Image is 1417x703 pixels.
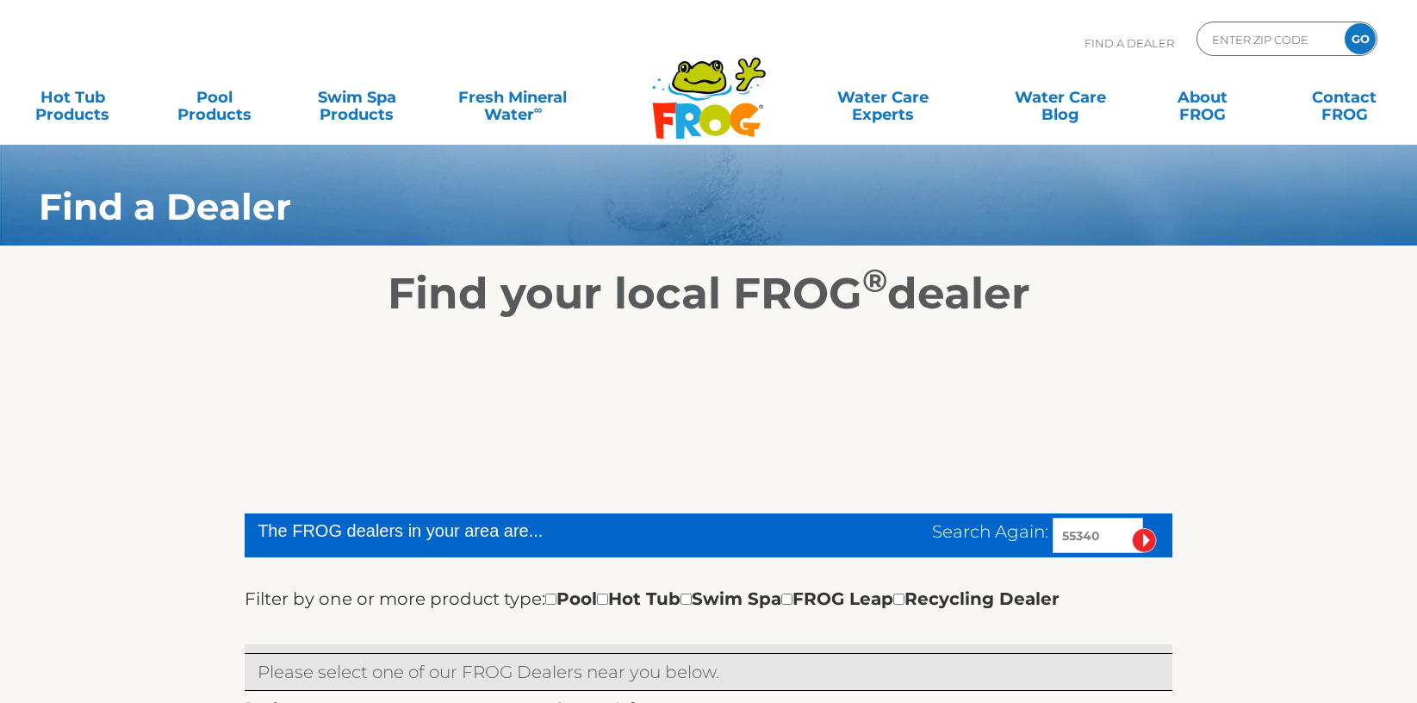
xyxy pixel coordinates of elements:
[643,34,775,140] img: Frog Products Logo
[245,585,545,613] label: Filter by one or more product type:
[301,80,412,115] a: Swim SpaProducts
[159,80,270,115] a: PoolProducts
[1290,80,1400,115] a: ContactFROG
[258,658,1159,686] p: Please select one of our FROG Dealers near you below.
[545,585,1060,613] div: Pool Hot Tub Swim Spa FROG Leap Recycling Dealer
[1147,80,1257,115] a: AboutFROG
[39,186,1265,227] h1: Find a Dealer
[17,80,127,115] a: Hot TubProducts
[1004,80,1115,115] a: Water CareBlog
[444,80,582,115] a: Fresh MineralWater∞
[1345,23,1376,54] input: GO
[932,521,1048,542] span: Search Again:
[1132,528,1157,553] input: Submit
[13,268,1404,320] h2: Find your local FROG dealer
[258,518,715,544] div: The FROG dealers in your area are...
[1085,22,1174,65] p: Find A Dealer
[793,80,973,115] a: Water CareExperts
[534,103,543,116] sup: ∞
[862,261,887,300] sup: ®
